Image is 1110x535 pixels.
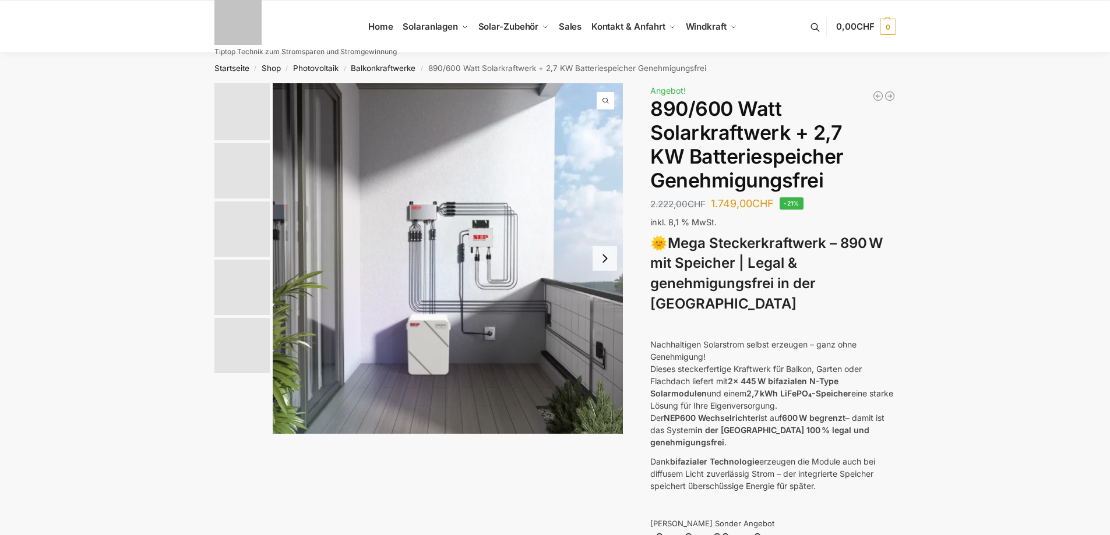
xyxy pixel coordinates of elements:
bdi: 1.749,00 [711,197,774,210]
a: Steckerkraftwerk mit 2,7kwh-SpeicherBalkonkraftwerk mit 27kw Speicher [273,83,623,434]
a: Shop [262,63,281,73]
img: Balkonkraftwerk mit 2,7kw Speicher [273,83,623,434]
img: Bificial im Vergleich zu billig Modulen [214,201,270,257]
strong: 600 W begrenzt [782,413,845,423]
a: Startseite [214,63,249,73]
span: Solar-Zubehör [478,21,539,32]
span: CHF [752,197,774,210]
span: / [415,64,428,73]
span: Windkraft [686,21,727,32]
a: Sales [554,1,586,53]
p: Tiptop Technik zum Stromsparen und Stromgewinnung [214,48,397,55]
span: Solaranlagen [403,21,458,32]
a: Balkonkraftwerk 890 Watt Solarmodulleistung mit 2kW/h Zendure Speicher [884,90,896,102]
nav: Breadcrumb [193,53,917,83]
a: Solaranlagen [398,1,473,53]
button: Next slide [593,246,617,271]
img: Balkonkraftwerk mit 2,7kw Speicher [214,83,270,140]
a: 0,00CHF 0 [836,9,896,44]
span: / [339,64,351,73]
img: Bificial 30 % mehr Leistung [214,318,270,373]
span: 0 [880,19,896,35]
span: / [281,64,293,73]
a: Photovoltaik [293,63,339,73]
a: Windkraft [681,1,742,53]
a: Balkonkraftwerke [351,63,415,73]
bdi: 2.222,00 [650,199,706,210]
a: Solar-Zubehör [473,1,554,53]
a: Kontakt & Anfahrt [586,1,681,53]
strong: 2x 445 W bifazialen N-Type Solarmodulen [650,376,838,398]
img: Balkonkraftwerk mit 2,7kw Speicher [214,143,270,199]
span: Sales [559,21,582,32]
a: Balkonkraftwerk 405/600 Watt erweiterbar [872,90,884,102]
span: Kontakt & Anfahrt [591,21,665,32]
span: inkl. 8,1 % MwSt. [650,217,717,227]
span: CHF [857,21,875,32]
span: / [249,64,262,73]
span: CHF [688,199,706,210]
strong: in der [GEOGRAPHIC_DATA] 100 % legal und genehmigungsfrei [650,425,869,447]
strong: bifazialer Technologie [670,456,759,466]
strong: 2,7 kWh LiFePO₄-Speicher [746,388,851,398]
strong: NEP600 Wechselrichter [664,413,759,423]
p: Nachhaltigen Solarstrom selbst erzeugen – ganz ohne Genehmigung! Dieses steckerfertige Kraftwerk ... [650,338,896,448]
span: Angebot! [650,86,686,95]
h3: 🌞 [650,233,896,314]
img: BDS1000 [214,260,270,315]
h1: 890/600 Watt Solarkraftwerk + 2,7 KW Batteriespeicher Genehmigungsfrei [650,97,896,192]
p: Dank erzeugen die Module auch bei diffusem Licht zuverlässig Strom – der integrierte Speicher spe... [650,455,896,492]
strong: Mega Steckerkraftwerk – 890 W mit Speicher | Legal & genehmigungsfrei in der [GEOGRAPHIC_DATA] [650,235,883,312]
span: -21% [780,197,804,210]
span: 0,00 [836,21,874,32]
div: [PERSON_NAME] Sonder Angebot [650,518,896,530]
